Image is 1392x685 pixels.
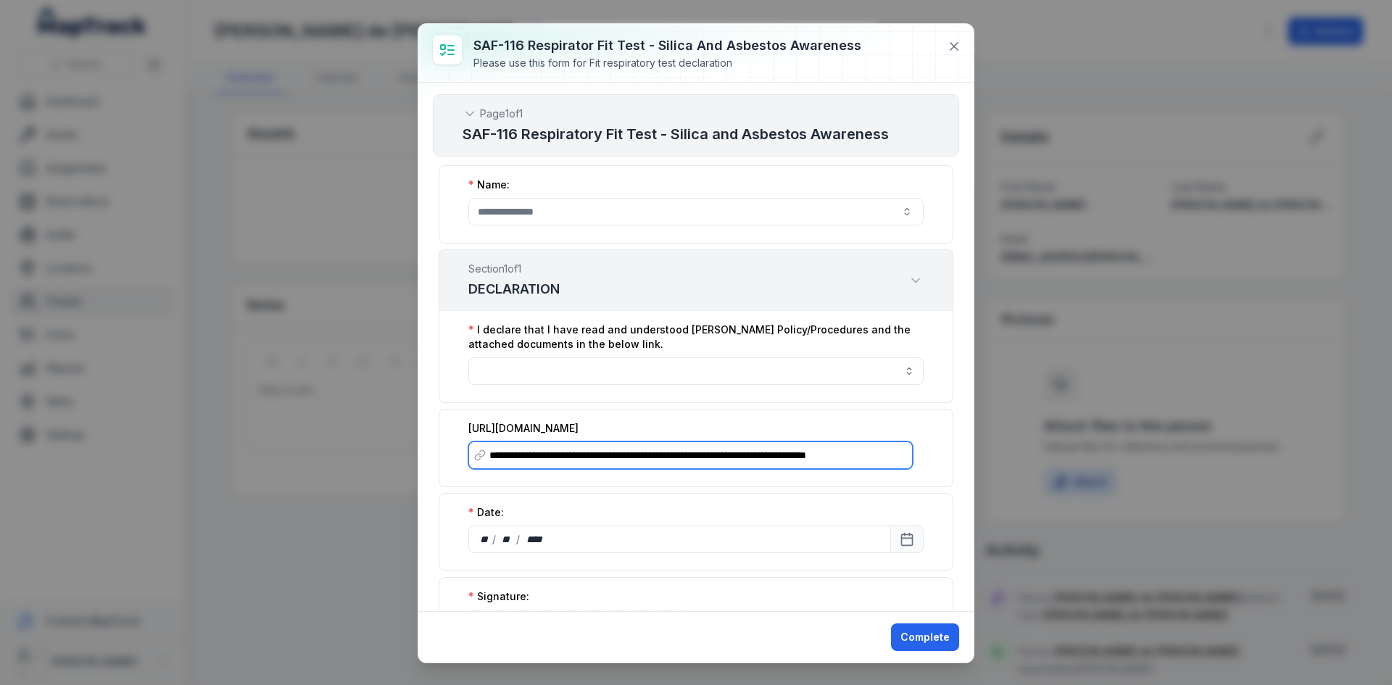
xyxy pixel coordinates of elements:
label: [URL][DOMAIN_NAME] [468,421,579,436]
label: Name: [468,178,510,192]
input: :r82p:-form-item-label [468,441,913,469]
span: Page 1 of 1 [480,107,523,121]
label: I declare that I have read and understood [PERSON_NAME] Policy/Procedures and the attached docume... [468,323,924,352]
h3: DECLARATION [468,279,560,299]
button: Complete [891,623,959,651]
div: / [492,532,497,547]
div: year, [521,532,548,547]
button: Expand [908,273,924,288]
span: Section 1 of 1 [468,262,560,276]
input: :r82h:-form-item-label [468,198,924,225]
div: month, [497,532,517,547]
div: / [516,532,521,547]
h3: SAF-116 Respirator Fit Test - Silica and Asbestos Awareness [473,36,861,56]
div: day, [478,532,492,547]
label: Signature: [468,589,529,604]
button: Calendar [890,526,924,553]
div: Please use this form for Fit respiratory test declaration [473,56,861,70]
label: Date: [468,505,504,520]
h2: SAF-116 Respiratory Fit Test - Silica and Asbestos Awareness [463,124,929,144]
